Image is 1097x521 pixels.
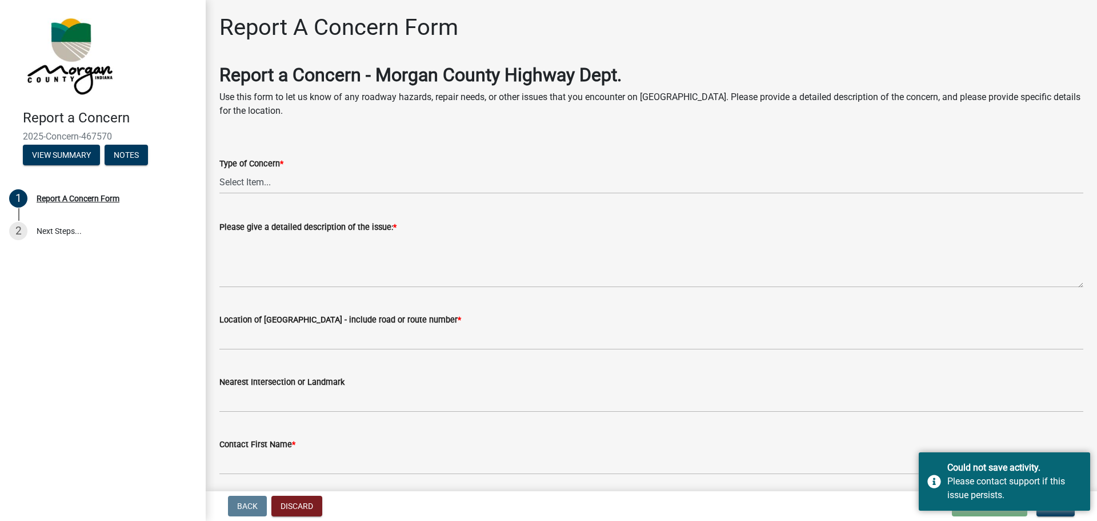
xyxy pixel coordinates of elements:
div: Report A Concern Form [37,194,119,202]
wm-modal-confirm: Summary [23,151,100,160]
div: 2 [9,222,27,240]
button: Notes [105,145,148,165]
div: Could not save activity. [947,461,1082,475]
h4: Report a Concern [23,110,197,126]
label: Nearest Intersection or Landmark [219,379,345,387]
h1: Report A Concern Form [219,14,458,41]
label: Contact First Name [219,441,295,449]
button: Back [228,496,267,516]
img: Morgan County, Indiana [23,12,115,98]
button: View Summary [23,145,100,165]
label: Type of Concern [219,160,283,168]
strong: Report a Concern - Morgan County Highway Dept. [219,64,622,86]
span: 2025-Concern-467570 [23,131,183,142]
p: Use this form to let us know of any roadway hazards, repair needs, or other issues that you encou... [219,90,1083,118]
span: Back [237,502,258,511]
label: Location of [GEOGRAPHIC_DATA] - include road or route number [219,316,461,324]
wm-modal-confirm: Notes [105,151,148,160]
label: Please give a detailed description of the issue: [219,224,397,232]
div: Please contact support if this issue persists. [947,475,1082,502]
button: Discard [271,496,322,516]
div: 1 [9,189,27,208]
